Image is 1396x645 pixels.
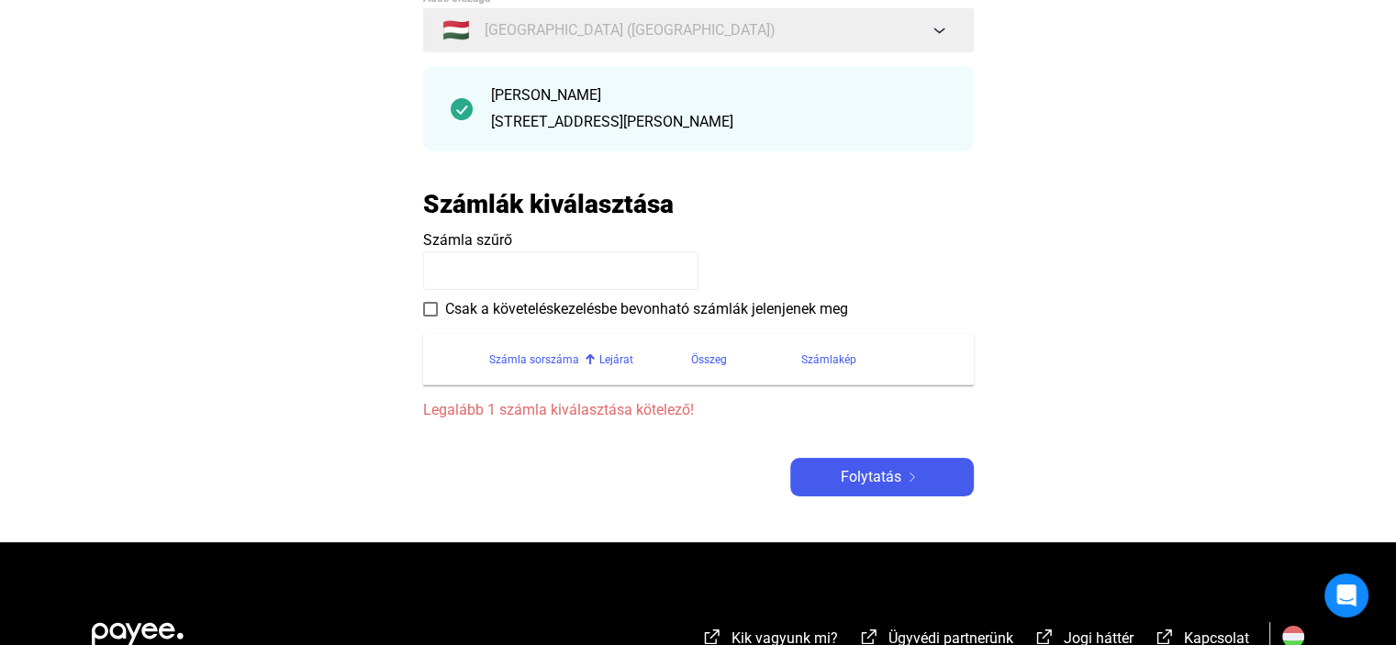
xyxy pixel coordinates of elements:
[423,399,974,421] span: Legalább 1 számla kiválasztása kötelező!
[790,458,974,496] button: Folytatásarrow-right-white
[801,349,856,371] div: Számlakép
[423,188,674,220] h2: Számlák kiválasztása
[442,19,470,41] span: 🇭🇺
[901,473,923,482] img: arrow-right-white
[445,298,848,320] span: Csak a követeléskezelésbe bevonható számlák jelenjenek meg
[423,8,974,52] button: 🇭🇺[GEOGRAPHIC_DATA] ([GEOGRAPHIC_DATA])
[489,349,599,371] div: Számla sorszáma
[841,466,901,488] span: Folytatás
[485,19,776,41] span: [GEOGRAPHIC_DATA] ([GEOGRAPHIC_DATA])
[451,98,473,120] img: checkmark-darker-green-circle
[491,84,946,106] div: [PERSON_NAME]
[491,111,946,133] div: [STREET_ADDRESS][PERSON_NAME]
[1324,573,1368,617] div: Open Intercom Messenger
[801,349,952,371] div: Számlakép
[599,349,691,371] div: Lejárat
[423,231,512,249] span: Számla szűrő
[691,349,801,371] div: Összeg
[599,349,633,371] div: Lejárat
[489,349,579,371] div: Számla sorszáma
[691,349,727,371] div: Összeg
